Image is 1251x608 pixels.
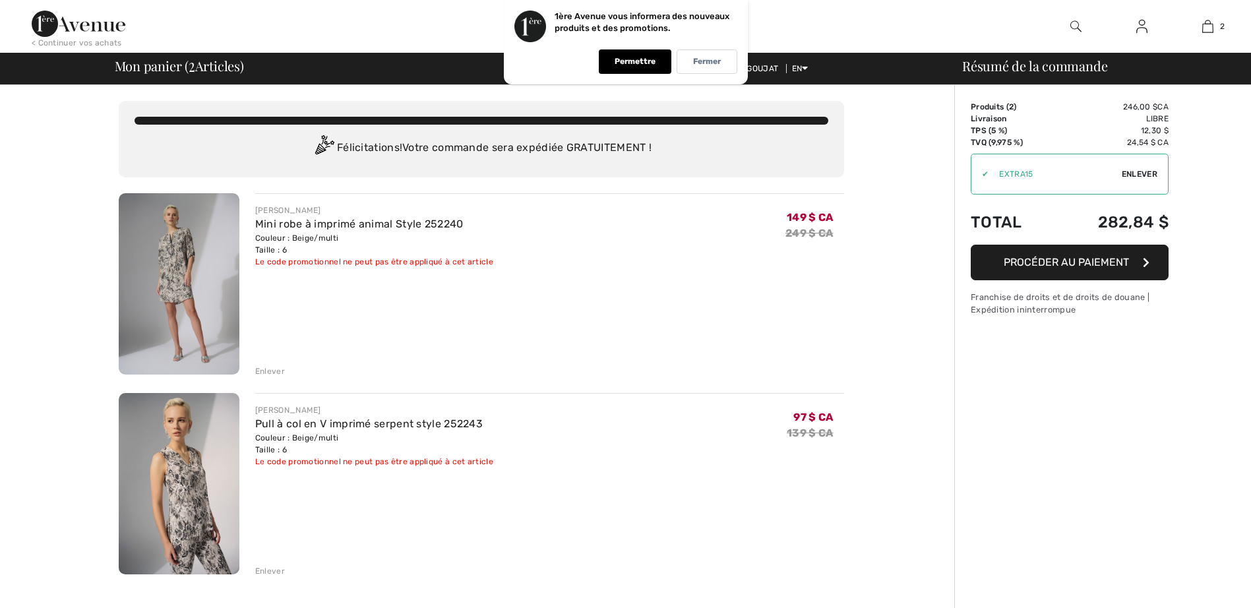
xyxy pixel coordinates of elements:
[615,57,656,67] p: Permettre
[255,204,493,216] div: [PERSON_NAME]
[725,64,783,73] span: GOUJAT
[1054,125,1169,137] td: 12,30 $
[1136,18,1147,34] img: Mes infos
[255,256,493,268] div: Le code promotionnel ne peut pas être appliqué à cet article
[32,11,125,37] img: 1ère Avenue
[793,411,833,423] span: 97 $ CA
[971,102,1014,111] font: Produits (
[115,57,189,75] font: Mon panier (
[555,11,729,33] p: 1ère Avenue vous informera des nouveaux produits et des promotions.
[1220,20,1225,32] span: 2
[255,433,338,454] font: Couleur : Beige/multi Taille : 6
[971,291,1169,316] div: Franchise de droits et de droits de douane | Expédition ininterrompue
[971,245,1169,280] button: Procéder au paiement
[255,365,285,377] div: Enlever
[971,200,1054,245] td: Total
[32,37,122,49] div: < Continuer vos achats
[195,57,244,75] font: Articles)
[1004,256,1129,268] span: Procéder au paiement
[971,113,1054,125] td: Livraison
[255,456,493,468] div: Le code promotionnel ne peut pas être appliqué à cet article
[311,135,337,162] img: Congratulation2.svg
[1122,168,1157,180] span: Enlever
[693,57,721,67] p: Fermer
[1070,18,1082,34] img: Rechercher sur le site Web
[255,218,464,230] a: Mini robe à imprimé animal Style 252240
[971,125,1054,137] td: TPS (5 %)
[1126,18,1158,35] a: Sign In
[787,211,833,224] span: 149 $ CA
[989,154,1122,194] input: Promo code
[971,101,1054,113] td: )
[1054,101,1169,113] td: 246,00 $CA
[255,404,493,416] div: [PERSON_NAME]
[946,59,1243,73] div: Résumé de la commande
[255,565,285,577] div: Enlever
[971,168,989,180] div: ✔
[1009,102,1014,111] span: 2
[785,227,833,239] s: 249 $ CA
[1054,113,1169,125] td: Libre
[189,56,195,73] span: 2
[119,193,239,375] img: Animal Print Mini Dress Style 252240
[119,393,239,574] img: V-Neck Snake Print Pullover Style 252243
[255,417,483,430] a: Pull à col en V imprimé serpent style 252243
[971,137,1054,148] td: TVQ (9,975 %)
[1054,137,1169,148] td: 24,54 $ CA
[1175,18,1240,34] a: 2
[792,64,803,73] font: EN
[255,233,338,255] font: Couleur : Beige/multi Taille : 6
[337,141,652,154] font: Félicitations! Votre commande sera expédiée GRATUITEMENT !
[787,427,833,439] s: 139 $ CA
[1054,200,1169,245] td: 282,84 $
[1202,18,1213,34] img: Mon sac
